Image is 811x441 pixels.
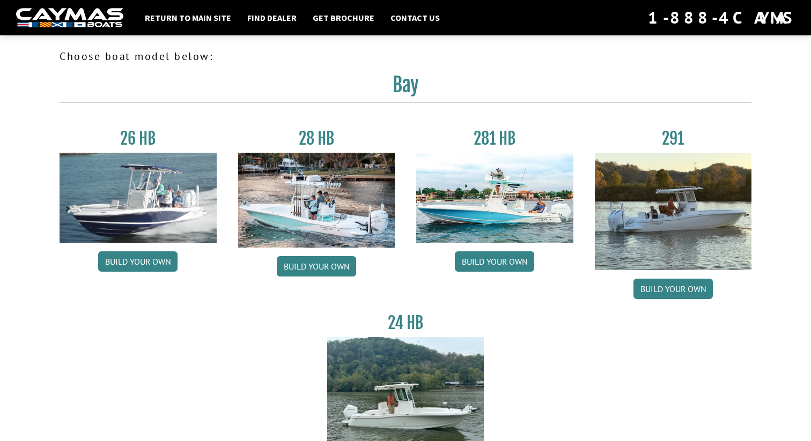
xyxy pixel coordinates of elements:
a: Return to main site [139,11,237,25]
h3: 291 [595,129,752,148]
h2: Bay [60,73,751,103]
a: Find Dealer [242,11,302,25]
h3: 281 HB [416,129,573,148]
h3: 28 HB [238,129,395,148]
a: Build your own [277,256,356,276]
div: 1-888-4CAYMAS [648,6,795,29]
p: Choose boat model below: [60,48,751,64]
img: 291_Thumbnail.jpg [595,153,752,270]
a: Build your own [633,279,713,299]
img: 28-hb-twin.jpg [416,153,573,243]
img: white-logo-c9c8dbefe5ff5ceceb0f0178aa75bf4bb51f6bca0971e226c86eb53dfe498488.png [16,8,123,28]
img: 28_hb_thumbnail_for_caymas_connect.jpg [238,153,395,248]
h3: 24 HB [327,313,484,333]
a: Get Brochure [307,11,380,25]
a: Build your own [455,251,534,272]
a: Contact Us [385,11,445,25]
h3: 26 HB [60,129,217,148]
a: Build your own [98,251,178,272]
img: 26_new_photo_resized.jpg [60,153,217,243]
